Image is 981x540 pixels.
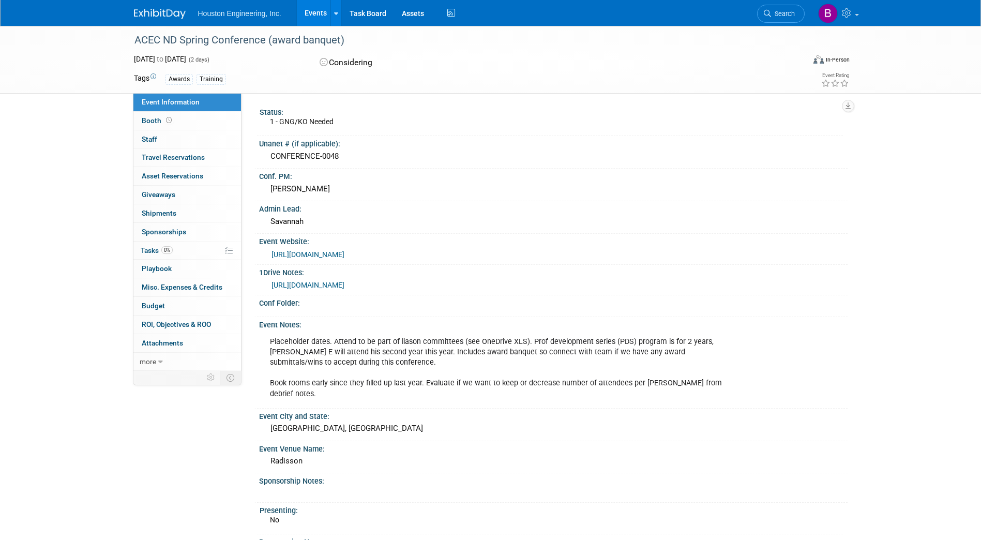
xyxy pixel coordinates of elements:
[133,204,241,222] a: Shipments
[259,295,848,308] div: Conf Folder:
[263,332,733,404] div: Placeholder dates. Attend to be part of liason committees (see OneDrive XLS). Prof development se...
[141,246,173,254] span: Tasks
[133,148,241,167] a: Travel Reservations
[134,55,186,63] span: [DATE] [DATE]
[142,283,222,291] span: Misc. Expenses & Credits
[142,98,200,106] span: Event Information
[164,116,174,124] span: Booth not reserved yet
[316,54,545,72] div: Considering
[133,353,241,371] a: more
[140,357,156,366] span: more
[133,260,241,278] a: Playbook
[260,104,843,117] div: Status:
[259,441,848,454] div: Event Venue Name:
[142,339,183,347] span: Attachments
[260,503,843,516] div: Presenting:
[259,169,848,182] div: Conf. PM:
[259,409,848,422] div: Event City and State:
[142,302,165,310] span: Budget
[133,297,241,315] a: Budget
[270,117,334,126] span: 1 - GNG/KO Needed
[165,74,193,85] div: Awards
[133,223,241,241] a: Sponsorships
[133,167,241,185] a: Asset Reservations
[142,209,176,217] span: Shipments
[133,278,241,296] a: Misc. Expenses & Credits
[259,473,848,486] div: Sponsorship Notes:
[267,421,840,437] div: [GEOGRAPHIC_DATA], [GEOGRAPHIC_DATA]
[133,334,241,352] a: Attachments
[259,136,848,149] div: Unanet # (if applicable):
[134,73,156,85] td: Tags
[142,116,174,125] span: Booth
[821,73,849,78] div: Event Rating
[267,181,840,197] div: [PERSON_NAME]
[133,242,241,260] a: Tasks0%
[813,55,824,64] img: Format-Inperson.png
[267,214,840,230] div: Savannah
[259,201,848,214] div: Admin Lead:
[771,10,795,18] span: Search
[271,250,344,259] a: [URL][DOMAIN_NAME]
[267,148,840,164] div: CONFERENCE-0048
[271,281,344,289] a: [URL][DOMAIN_NAME]
[220,371,241,384] td: Toggle Event Tabs
[259,317,848,330] div: Event Notes:
[131,31,789,50] div: ACEC ND Spring Conference (award banquet)
[142,172,203,180] span: Asset Reservations
[134,9,186,19] img: ExhibitDay
[142,153,205,161] span: Travel Reservations
[142,320,211,328] span: ROI, Objectives & ROO
[142,190,175,199] span: Giveaways
[259,265,848,278] div: 1Drive Notes:
[197,74,226,85] div: Training
[825,56,850,64] div: In-Person
[267,453,840,469] div: Radisson
[142,228,186,236] span: Sponsorships
[133,130,241,148] a: Staff
[142,264,172,273] span: Playbook
[757,5,805,23] a: Search
[198,9,281,18] span: Houston Engineering, Inc.
[133,93,241,111] a: Event Information
[133,186,241,204] a: Giveaways
[133,316,241,334] a: ROI, Objectives & ROO
[161,246,173,254] span: 0%
[202,371,220,384] td: Personalize Event Tab Strip
[270,516,279,524] span: No
[818,4,838,23] img: Bonnie Marsaa
[142,135,157,143] span: Staff
[133,112,241,130] a: Booth
[188,56,209,63] span: (2 days)
[155,55,165,63] span: to
[744,54,850,69] div: Event Format
[259,234,848,247] div: Event Website:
